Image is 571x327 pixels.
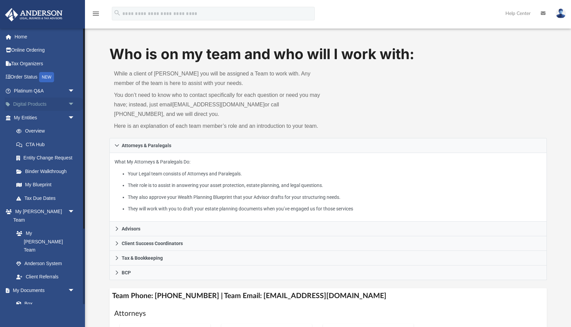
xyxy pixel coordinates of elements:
[109,44,547,64] h1: Who is on my team and who will I work with:
[5,44,85,57] a: Online Ordering
[10,165,85,178] a: Binder Walkthrough
[68,205,82,219] span: arrow_drop_down
[10,270,82,284] a: Client Referrals
[5,70,85,84] a: Order StatusNEW
[114,90,324,119] p: You don’t need to know who to contact specifically for each question or need you may have; instea...
[556,8,566,18] img: User Pic
[109,251,547,265] a: Tax & Bookkeeping
[109,236,547,251] a: Client Success Coordinators
[122,256,163,260] span: Tax & Bookkeeping
[122,270,131,275] span: BCP
[5,283,82,297] a: My Documentsarrow_drop_down
[128,193,542,202] li: They also approve your Wealth Planning Blueprint that your Advisor drafts for your structuring ne...
[114,121,324,131] p: Here is an explanation of each team member’s role and an introduction to your team.
[92,10,100,18] i: menu
[3,8,65,21] img: Anderson Advisors Platinum Portal
[109,138,547,153] a: Attorneys & Paralegals
[122,241,183,246] span: Client Success Coordinators
[5,84,85,98] a: Platinum Q&Aarrow_drop_down
[128,181,542,190] li: Their role is to assist in answering your asset protection, estate planning, and legal questions.
[114,69,324,88] p: While a client of [PERSON_NAME] you will be assigned a Team to work with. Any member of the team ...
[109,265,547,280] a: BCP
[5,57,85,70] a: Tax Organizers
[122,226,140,231] span: Advisors
[68,84,82,98] span: arrow_drop_down
[39,72,54,82] div: NEW
[109,153,547,222] div: Attorneys & Paralegals
[92,13,100,18] a: menu
[122,143,171,148] span: Attorneys & Paralegals
[128,170,542,178] li: Your Legal team consists of Attorneys and Paralegals.
[10,257,82,270] a: Anderson System
[5,98,85,111] a: Digital Productsarrow_drop_down
[109,222,547,236] a: Advisors
[114,309,542,319] h1: Attorneys
[10,297,78,311] a: Box
[10,227,78,257] a: My [PERSON_NAME] Team
[128,205,542,213] li: They will work with you to draft your estate planning documents when you’ve engaged us for those ...
[10,151,85,165] a: Entity Change Request
[5,30,85,44] a: Home
[115,158,542,213] p: What My Attorneys & Paralegals Do:
[10,191,85,205] a: Tax Due Dates
[5,205,82,227] a: My [PERSON_NAME] Teamarrow_drop_down
[114,9,121,17] i: search
[10,124,85,138] a: Overview
[109,288,547,304] h4: Team Phone: [PHONE_NUMBER] | Team Email: [EMAIL_ADDRESS][DOMAIN_NAME]
[68,111,82,125] span: arrow_drop_down
[68,283,82,297] span: arrow_drop_down
[172,102,264,107] a: [EMAIL_ADDRESS][DOMAIN_NAME]
[68,98,82,111] span: arrow_drop_down
[5,111,85,124] a: My Entitiesarrow_drop_down
[10,178,82,192] a: My Blueprint
[10,138,85,151] a: CTA Hub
